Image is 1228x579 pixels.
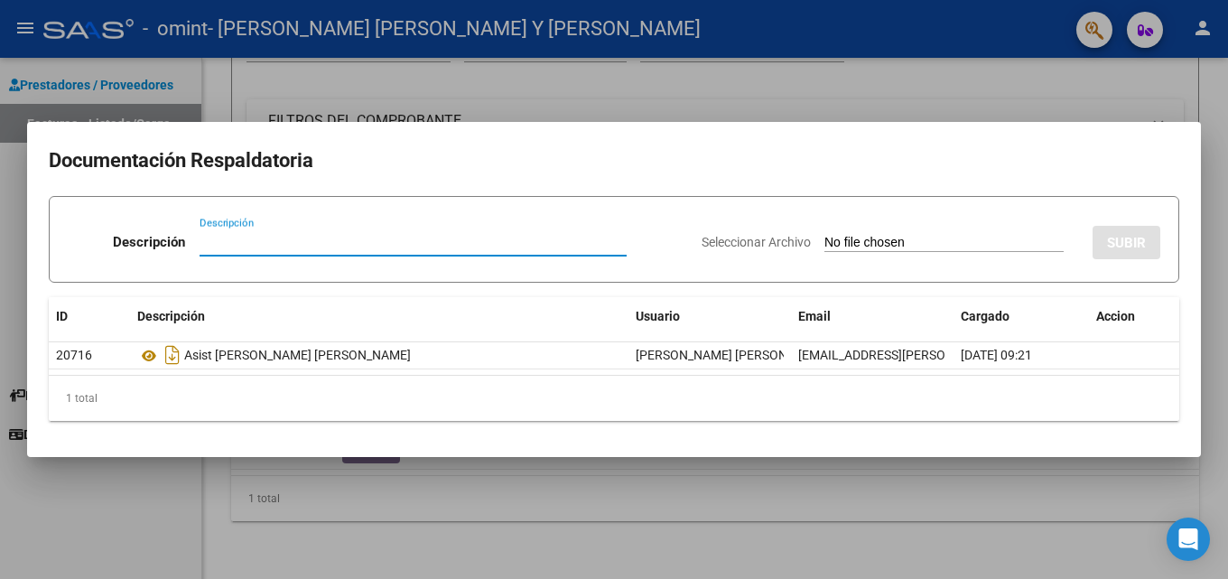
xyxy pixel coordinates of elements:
span: Accion [1096,309,1135,323]
span: Seleccionar Archivo [702,235,811,249]
datatable-header-cell: Usuario [628,297,791,336]
span: Cargado [961,309,1009,323]
span: SUBIR [1107,235,1146,251]
span: ID [56,309,68,323]
datatable-header-cell: Cargado [954,297,1089,336]
datatable-header-cell: Descripción [130,297,628,336]
span: Email [798,309,831,323]
p: Descripción [113,232,185,253]
span: 20716 [56,348,92,362]
datatable-header-cell: Accion [1089,297,1179,336]
div: Asist [PERSON_NAME] [PERSON_NAME] [137,341,621,369]
h2: Documentación Respaldatoria [49,144,1179,178]
span: [DATE] 09:21 [961,348,1032,362]
div: Open Intercom Messenger [1167,518,1210,561]
datatable-header-cell: ID [49,297,130,336]
span: Usuario [636,309,680,323]
button: SUBIR [1093,226,1160,259]
div: 1 total [49,376,1179,421]
span: [PERSON_NAME] [PERSON_NAME] Y PI [PERSON_NAME] [636,348,955,362]
i: Descargar documento [161,341,184,369]
datatable-header-cell: Email [791,297,954,336]
span: [EMAIL_ADDRESS][PERSON_NAME][DOMAIN_NAME] [798,348,1095,362]
span: Descripción [137,309,205,323]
